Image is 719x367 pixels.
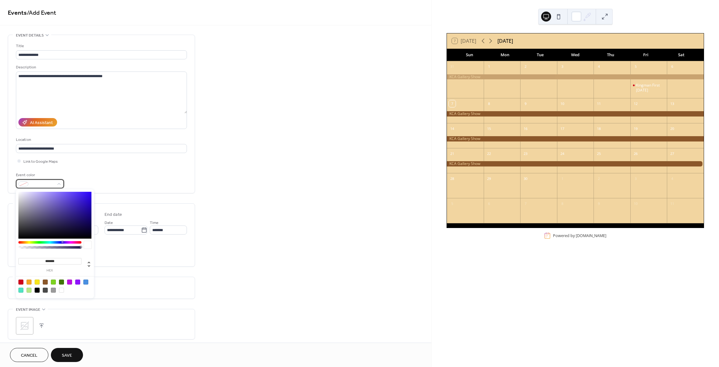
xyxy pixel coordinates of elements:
a: Events [8,7,27,19]
span: / Add Event [27,7,56,19]
div: 10 [559,100,566,107]
div: KCA Gallery Show [447,74,704,80]
div: #BD10E0 [67,280,72,285]
div: 28 [449,175,456,182]
div: 24 [559,150,566,157]
div: 2 [595,175,602,182]
div: #B8E986 [27,288,32,293]
a: [DOMAIN_NAME] [576,233,606,238]
div: 9 [595,200,602,207]
div: AI Assistant [30,120,53,126]
div: Kingman First Friday [630,83,667,92]
div: 11 [669,200,676,207]
div: 7 [449,100,456,107]
div: #50E3C2 [18,288,23,293]
div: ; [16,317,33,335]
div: 12 [632,100,639,107]
span: Save [62,352,72,359]
div: #4A4A4A [43,288,48,293]
div: Event color [16,172,63,178]
div: KCA Gallery Show [447,136,704,141]
div: Tue [522,49,558,61]
div: 5 [632,63,639,70]
div: 1 [559,175,566,182]
div: 5 [449,200,456,207]
div: 14 [449,125,456,132]
div: 23 [522,150,529,157]
div: #7ED321 [51,280,56,285]
span: Cancel [21,352,37,359]
div: 22 [486,150,492,157]
span: Time [150,220,159,226]
button: Cancel [10,348,48,362]
div: Sat [663,49,699,61]
div: Sun [452,49,487,61]
div: KCA Gallery Show [447,161,704,166]
div: 9 [522,100,529,107]
div: Powered by [553,233,606,238]
div: 11 [595,100,602,107]
div: Kingman First [DATE] [636,83,665,92]
button: Save [51,348,83,362]
div: 2 [522,63,529,70]
div: #417505 [59,280,64,285]
div: #F8E71C [35,280,40,285]
div: 7 [522,200,529,207]
div: #9013FE [75,280,80,285]
div: #8B572A [43,280,48,285]
div: 19 [632,125,639,132]
div: Description [16,64,186,71]
div: 31 [449,63,456,70]
div: 18 [595,125,602,132]
div: 20 [669,125,676,132]
div: #4A90E2 [83,280,88,285]
div: End date [105,211,122,218]
div: 21 [449,150,456,157]
span: Date [105,220,113,226]
div: 16 [522,125,529,132]
div: Title [16,43,186,49]
div: 6 [486,200,492,207]
div: 25 [595,150,602,157]
div: Location [16,136,186,143]
div: 4 [595,63,602,70]
div: 8 [559,200,566,207]
div: Mon [487,49,522,61]
div: 17 [559,125,566,132]
div: 1 [486,63,492,70]
button: AI Assistant [18,118,57,126]
div: 4 [669,175,676,182]
div: 29 [486,175,492,182]
div: #F5A623 [27,280,32,285]
label: hex [18,269,81,272]
div: #9B9B9B [51,288,56,293]
div: #D0021B [18,280,23,285]
div: 27 [669,150,676,157]
div: 8 [486,100,492,107]
div: [DATE] [497,37,513,45]
div: 26 [632,150,639,157]
div: Fri [628,49,663,61]
div: 13 [669,100,676,107]
div: 30 [522,175,529,182]
div: 15 [486,125,492,132]
div: 10 [632,200,639,207]
span: Link to Google Maps [23,158,58,165]
span: Event details [16,32,44,39]
div: 3 [632,175,639,182]
div: #000000 [35,288,40,293]
div: #FFFFFF [59,288,64,293]
span: Event image [16,306,40,313]
div: KCA Gallery Show [447,111,704,117]
div: 6 [669,63,676,70]
div: Wed [558,49,593,61]
div: 3 [559,63,566,70]
div: Thu [593,49,628,61]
